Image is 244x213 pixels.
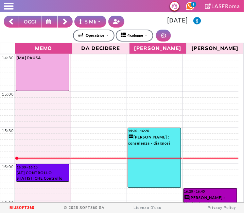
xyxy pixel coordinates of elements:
[17,55,69,61] div: [MA] PAUSA
[131,44,185,52] span: [PERSON_NAME]
[0,55,15,61] div: 14:30
[0,200,15,206] div: 16:30
[19,16,41,28] button: OGGI
[205,3,212,9] i: Clicca per andare alla pagina di firma
[128,134,134,140] i: Categoria cliente: Nuovo
[128,134,180,148] div: [PERSON_NAME] : consulenza - diagnosi
[184,194,237,209] div: [PERSON_NAME] : biochimica viso w
[184,195,190,200] i: Categoria cliente: Nuovo
[188,44,242,52] span: [PERSON_NAME]
[128,128,180,133] div: 15:30 - 16:20
[0,164,15,170] div: 16:00
[0,128,15,134] div: 15:30
[17,165,69,170] div: 16:00 - 16:15
[184,189,237,194] div: 16:20 - 16:45
[0,92,15,97] div: 15:00
[134,206,161,210] a: Licenza D'uso
[17,170,69,181] div: [AT] CONTROLLO STATISTICHE Controllo statistiche della settimana (screen con report sul gruppo) p...
[128,17,240,24] h3: [DATE]
[79,18,104,25] div: 5 Minuti
[74,44,127,52] span: Da Decidere
[17,44,70,52] span: Memo
[208,206,236,210] a: Privacy Policy
[205,3,240,9] a: LASERoma
[108,16,125,28] button: Crea nuovo contatto rapido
